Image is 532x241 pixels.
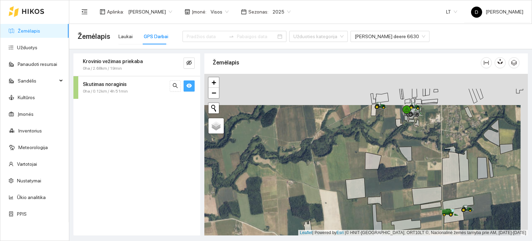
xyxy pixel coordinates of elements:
input: Pradžios data [187,33,226,40]
a: Žemėlapis [18,28,40,34]
span: layout [100,9,105,15]
span: shop [185,9,190,15]
span: Dovydas Baršauskas [128,7,172,17]
span: to [229,34,234,39]
button: menu-fold [78,5,91,19]
span: Sandėlis [18,74,57,88]
strong: Krovinio vežimas priekaba [83,59,143,64]
a: Užduotys [17,45,37,50]
a: PPIS [17,211,27,217]
span: calendar [241,9,247,15]
div: Skutimas noraginis0ha / 0.12km / 4h 51minsearcheye [73,76,200,99]
a: Inventorius [18,128,42,134]
button: search [170,80,181,92]
div: Krovinio vežimas priekaba0ha / 2.68km / 19mineye-invisible [73,53,200,76]
span: LT [446,7,457,17]
a: Nustatymai [17,178,41,183]
span: 0ha / 2.68km / 19min [83,65,122,72]
a: Vartotojai [17,161,37,167]
input: Pabaigos data [237,33,276,40]
button: Initiate a new search [209,103,219,113]
span: menu-fold [81,9,88,15]
a: Įmonės [18,111,34,117]
span: John deere 6630 [355,31,425,42]
button: eye-invisible [184,58,195,69]
span: [PERSON_NAME] [471,9,523,15]
a: Layers [209,118,224,134]
a: Esri [337,230,344,235]
div: | Powered by © HNIT-[GEOGRAPHIC_DATA]; ORT10LT ©, Nacionalinė žemės tarnyba prie AM, [DATE]-[DATE] [298,230,528,236]
button: column-width [481,57,492,68]
span: D [475,7,478,18]
a: Kultūros [18,95,35,100]
div: GPS Darbai [144,33,168,40]
span: Visos [211,7,229,17]
span: Įmonė : [192,8,206,16]
div: Žemėlapis [213,53,481,72]
span: column-width [481,60,491,66]
span: 0ha / 0.12km / 4h 51min [83,88,128,95]
span: eye [186,83,192,89]
span: eye-invisible [186,60,192,67]
span: 2025 [273,7,291,17]
span: | [345,230,346,235]
a: Zoom out [209,88,219,98]
div: Laukai [118,33,133,40]
button: eye [184,80,195,92]
a: Panaudoti resursai [18,61,57,67]
span: swap-right [229,34,234,39]
span: − [212,88,216,97]
span: Sezonas : [248,8,268,16]
a: Meteorologija [18,145,48,150]
span: + [212,78,216,87]
span: Aplinka : [107,8,124,16]
strong: Skutimas noraginis [83,81,127,87]
span: search [172,83,178,89]
a: Zoom in [209,77,219,88]
span: Žemėlapis [78,31,110,42]
a: Leaflet [300,230,312,235]
a: Ūkio analitika [17,195,46,200]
